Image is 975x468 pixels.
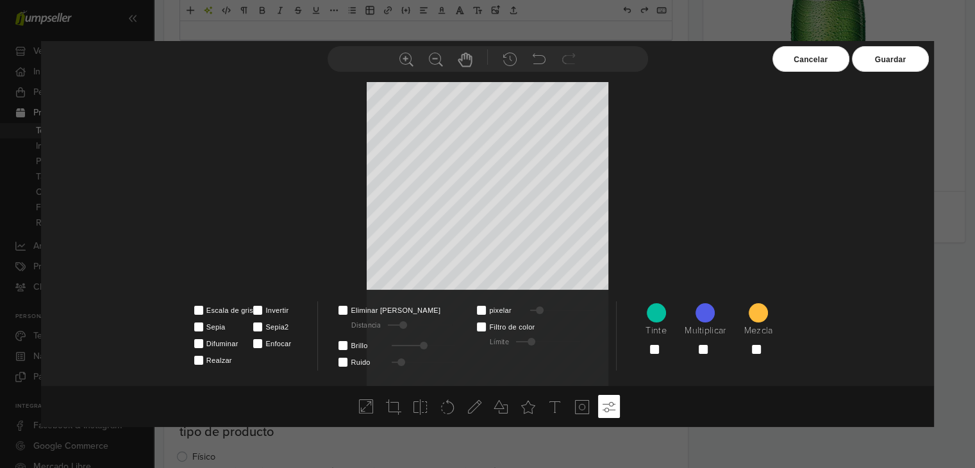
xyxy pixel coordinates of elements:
span: Eliminar [PERSON_NAME] [351,302,386,311]
label: Tinte [646,324,667,338]
span: Filtro de color [489,319,524,328]
div: Mezcla [742,301,775,339]
label: Límite [490,337,509,348]
span: Ruido [351,354,386,363]
div: Multiplicar [683,301,728,339]
span: Realzar [206,352,251,361]
span: Invertir [265,302,310,311]
span: Difuminar [206,335,251,344]
span: Sepia2 [265,319,310,328]
label: Multiplicar [685,324,726,338]
div: Guardar [852,46,929,72]
span: Sepia [206,319,251,328]
span: Enfocar [265,335,310,344]
span: Escala de grises [206,302,251,311]
div: Cancelar [772,46,849,72]
span: Brillo [351,337,386,346]
span: pixelar [489,302,524,311]
label: Mezcla [744,324,773,338]
div: Tinte [644,301,669,339]
label: Distancia [351,321,381,331]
